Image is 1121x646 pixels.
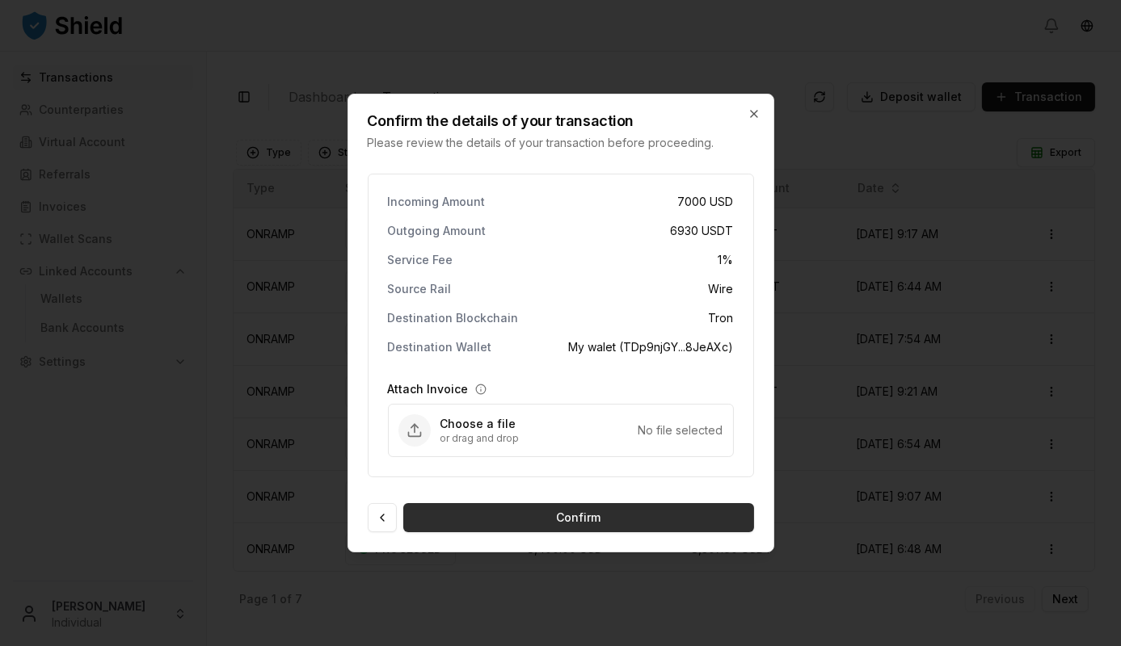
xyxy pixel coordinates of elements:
p: Destination Blockchain [388,313,519,324]
label: Attach Invoice [388,381,469,397]
p: Please review the details of your transaction before proceeding. [368,135,754,151]
span: Wire [709,281,734,297]
span: 6930 USDT [671,223,734,239]
div: Upload Attach Invoice [388,404,734,457]
p: Source Rail [388,283,452,295]
span: My walet (TDp9njGY...8JeAXc) [569,339,734,355]
span: Tron [709,310,734,326]
p: Incoming Amount [388,196,486,208]
div: No file selected [638,422,723,438]
button: Confirm [403,503,754,532]
span: 7000 USD [678,194,734,210]
p: Destination Wallet [388,342,492,353]
p: Outgoing Amount [388,225,487,237]
p: or drag and drop [440,432,638,445]
p: Choose a file [440,416,638,432]
p: Service Fee [388,254,453,266]
span: 1 % [719,252,734,268]
h2: Confirm the details of your transaction [368,114,754,128]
